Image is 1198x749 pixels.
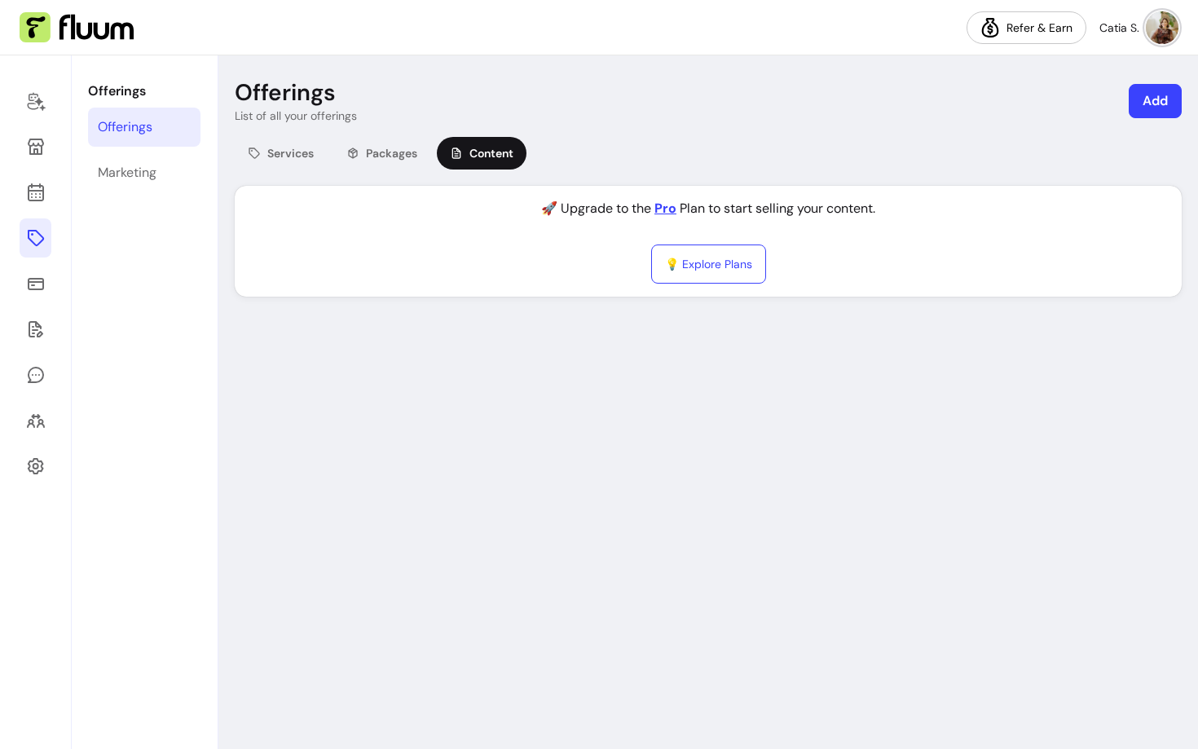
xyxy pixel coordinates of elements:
[1099,20,1139,36] span: Catia S.
[366,145,417,161] span: Packages
[1099,11,1178,44] button: avatarCatia S.
[20,127,51,166] a: Storefront
[88,82,200,101] p: Offerings
[20,173,51,212] a: Calendar
[267,145,314,161] span: Services
[235,108,357,124] p: List of all your offerings
[469,145,513,161] span: Content
[967,11,1086,44] a: Refer & Earn
[88,153,200,192] a: Marketing
[20,82,51,121] a: Home
[20,264,51,303] a: Sales
[20,355,51,394] a: My Messages
[98,163,156,183] div: Marketing
[1129,84,1182,118] button: Add
[20,401,51,440] a: Clients
[20,310,51,349] a: Forms
[20,12,134,43] img: Fluum Logo
[20,218,51,258] a: Offerings
[235,78,336,108] p: Offerings
[651,245,766,284] a: 💡 Explore Plans
[1146,11,1178,44] img: avatar
[98,117,152,137] div: Offerings
[654,199,676,218] a: Pro
[20,447,51,486] a: Settings
[478,199,939,218] p: 🚀 Upgrade to the Plan to start selling your content.
[88,108,200,147] a: Offerings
